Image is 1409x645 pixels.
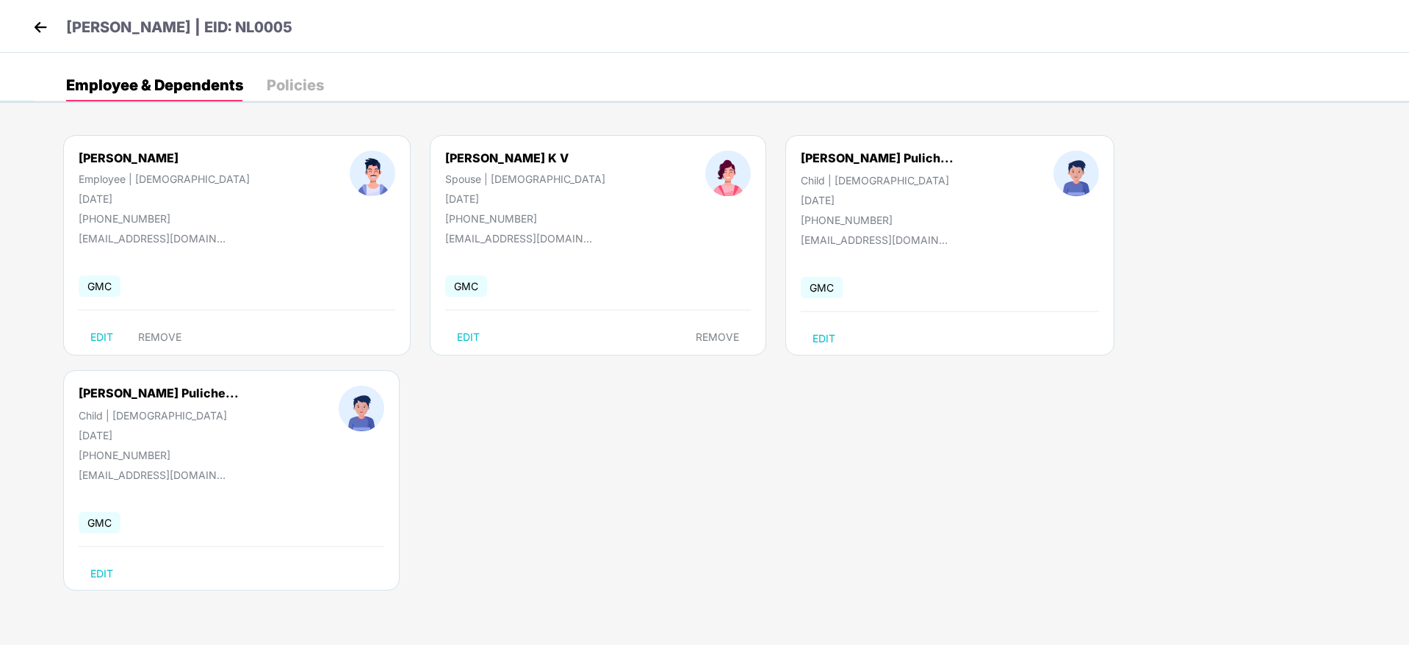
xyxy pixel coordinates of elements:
div: Policies [267,78,324,93]
p: [PERSON_NAME] | EID: NL0005 [66,16,292,39]
button: REMOVE [126,325,193,349]
div: [EMAIL_ADDRESS][DOMAIN_NAME] [79,469,226,481]
span: GMC [79,275,120,297]
div: [EMAIL_ADDRESS][DOMAIN_NAME] [801,234,948,246]
div: [PHONE_NUMBER] [79,212,250,225]
div: [DATE] [801,194,954,206]
button: EDIT [801,327,847,350]
span: GMC [801,277,843,298]
div: [DATE] [445,192,605,205]
div: Employee | [DEMOGRAPHIC_DATA] [79,173,250,185]
span: GMC [445,275,487,297]
div: Child | [DEMOGRAPHIC_DATA] [79,409,239,422]
img: profileImage [1053,151,1099,196]
div: [PHONE_NUMBER] [801,214,954,226]
div: [PHONE_NUMBER] [79,449,239,461]
span: REMOVE [138,331,181,343]
div: [PERSON_NAME] Puliche... [79,386,239,400]
button: EDIT [79,562,125,585]
div: Employee & Dependents [66,78,243,93]
button: REMOVE [684,325,751,349]
span: EDIT [457,331,480,343]
span: EDIT [90,331,113,343]
div: [EMAIL_ADDRESS][DOMAIN_NAME] [445,232,592,245]
span: REMOVE [696,331,739,343]
span: EDIT [90,568,113,580]
img: profileImage [339,386,384,431]
div: Spouse | [DEMOGRAPHIC_DATA] [445,173,605,185]
div: [DATE] [79,192,250,205]
div: [PERSON_NAME] K V [445,151,605,165]
div: [PHONE_NUMBER] [445,212,605,225]
button: EDIT [445,325,491,349]
img: profileImage [350,151,395,196]
img: back [29,16,51,38]
div: [PERSON_NAME] [79,151,250,165]
div: Child | [DEMOGRAPHIC_DATA] [801,174,954,187]
div: [EMAIL_ADDRESS][DOMAIN_NAME] [79,232,226,245]
span: GMC [79,512,120,533]
div: [DATE] [79,429,239,442]
img: profileImage [705,151,751,196]
div: [PERSON_NAME] Pulich... [801,151,954,165]
span: EDIT [812,333,835,345]
button: EDIT [79,325,125,349]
